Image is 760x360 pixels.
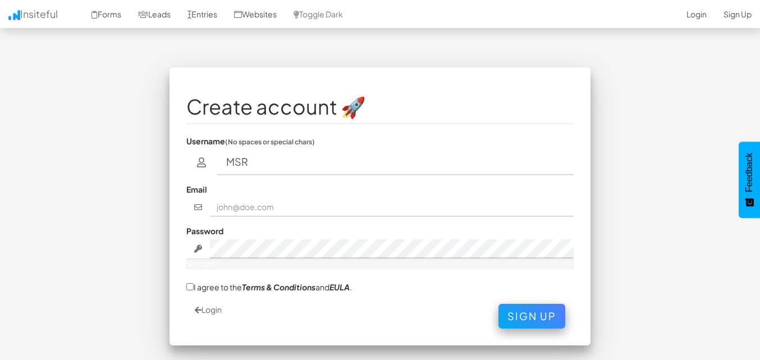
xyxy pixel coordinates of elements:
[739,142,760,218] button: Feedback - Show survey
[217,149,574,175] input: username
[8,10,20,20] img: icon.png
[744,153,754,192] span: Feedback
[186,135,315,147] label: Username
[186,225,223,236] label: Password
[186,95,574,118] h1: Create account 🚀
[498,304,565,329] button: Sign Up
[186,283,194,290] input: I agree to theTerms & ConditionsandEULA.
[186,184,207,195] label: Email
[195,304,222,315] a: Login
[242,282,315,292] a: Terms & Conditions
[225,138,315,146] small: (No spaces or special chars)
[186,281,352,293] label: I agree to the and .
[210,198,574,217] input: john@doe.com
[329,282,350,292] a: EULA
